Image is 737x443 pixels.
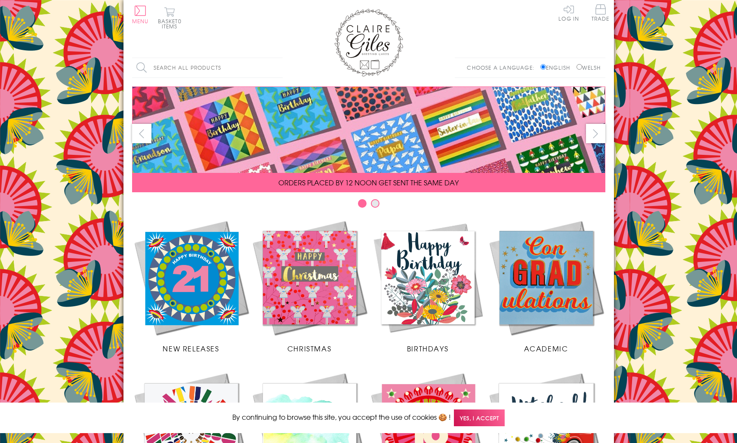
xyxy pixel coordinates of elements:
[369,218,487,354] a: Birthdays
[287,343,331,354] span: Christmas
[577,64,601,71] label: Welsh
[524,343,568,354] span: Academic
[132,17,149,25] span: Menu
[487,218,605,354] a: Academic
[132,58,283,77] input: Search all products
[467,64,539,71] p: Choose a language:
[132,218,250,354] a: New Releases
[586,124,605,143] button: next
[592,4,610,23] a: Trade
[577,64,582,70] input: Welsh
[407,343,448,354] span: Birthdays
[132,199,605,212] div: Carousel Pagination
[454,409,505,426] span: Yes, I accept
[540,64,574,71] label: English
[558,4,579,21] a: Log In
[274,58,283,77] input: Search
[278,177,459,188] span: ORDERS PLACED BY 12 NOON GET SENT THE SAME DAY
[334,9,403,77] img: Claire Giles Greetings Cards
[132,124,151,143] button: prev
[371,199,379,208] button: Carousel Page 2
[592,4,610,21] span: Trade
[540,64,546,70] input: English
[250,218,369,354] a: Christmas
[158,7,182,29] button: Basket0 items
[162,17,182,30] span: 0 items
[163,343,219,354] span: New Releases
[132,6,149,24] button: Menu
[358,199,367,208] button: Carousel Page 1 (Current Slide)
